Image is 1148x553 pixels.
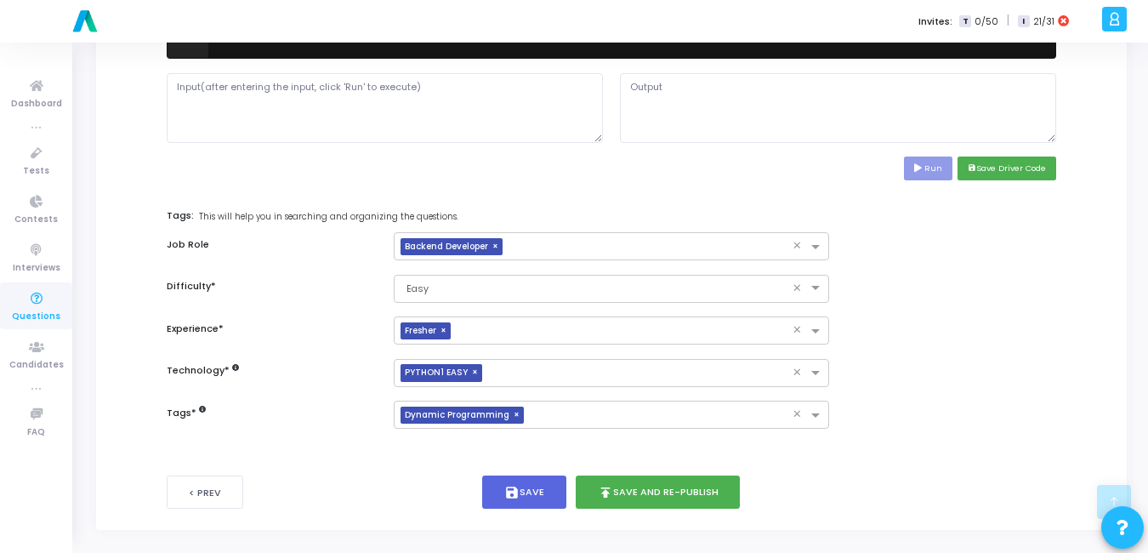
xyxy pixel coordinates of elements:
[793,365,807,382] span: Clear all
[514,407,524,425] span: ×
[968,164,976,173] i: save
[1033,14,1054,29] span: 21/31
[482,476,566,509] button: saveSave
[598,485,613,500] i: publish
[167,365,376,376] h6: Technology
[167,476,243,509] button: < Prev
[904,157,953,180] button: Run
[958,157,1056,180] button: saveSave Driver Code
[793,322,807,339] span: Clear all
[9,358,64,373] span: Candidates
[14,213,58,227] span: Contests
[12,310,60,324] span: Questions
[401,364,472,382] span: PYTHON1 EASY
[793,238,807,255] span: Clear all
[793,407,807,424] span: Clear all
[492,238,503,256] span: ×
[167,408,376,419] h6: Tags
[167,239,376,250] h6: Job Role
[13,261,60,276] span: Interviews
[576,476,741,509] button: publishSave and Re-publish
[11,97,62,111] span: Dashboard
[167,323,376,334] h6: Experience
[504,485,520,500] i: save
[472,364,482,382] span: ×
[23,164,49,179] span: Tests
[167,281,376,292] h6: Difficulty
[793,281,807,298] span: Clear all
[68,4,102,38] img: logo
[959,15,970,28] span: T
[199,211,458,224] span: This will help you in searching and organizing the questions.
[401,407,514,425] span: Dynamic Programming
[918,14,952,29] label: Invites:
[440,322,451,340] span: ×
[167,208,1036,224] label: Tags:
[975,14,998,29] span: 0/50
[1018,15,1029,28] span: I
[401,322,440,340] span: Fresher
[401,238,492,256] span: Backend Developer
[1007,12,1009,30] span: |
[27,425,45,440] span: FAQ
